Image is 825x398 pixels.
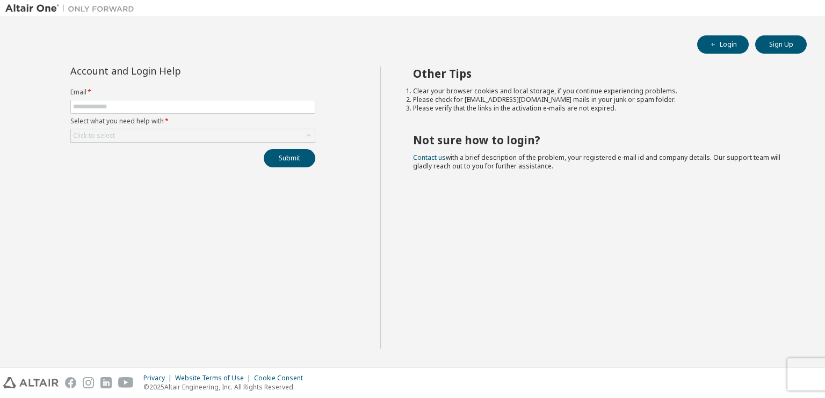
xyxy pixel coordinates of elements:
img: altair_logo.svg [3,377,59,388]
div: Privacy [143,374,175,382]
div: Website Terms of Use [175,374,254,382]
button: Submit [264,149,315,167]
a: Contact us [413,153,446,162]
button: Login [697,35,749,54]
img: instagram.svg [83,377,94,388]
span: with a brief description of the problem, your registered e-mail id and company details. Our suppo... [413,153,780,171]
h2: Not sure how to login? [413,133,788,147]
img: youtube.svg [118,377,134,388]
img: linkedin.svg [100,377,112,388]
div: Account and Login Help [70,67,266,75]
img: Altair One [5,3,140,14]
div: Click to select [73,131,115,140]
button: Sign Up [755,35,807,54]
li: Clear your browser cookies and local storage, if you continue experiencing problems. [413,87,788,95]
label: Email [70,88,315,97]
label: Select what you need help with [70,117,315,126]
div: Cookie Consent [254,374,309,382]
li: Please check for [EMAIL_ADDRESS][DOMAIN_NAME] mails in your junk or spam folder. [413,95,788,104]
li: Please verify that the links in the activation e-mails are not expired. [413,104,788,113]
img: facebook.svg [65,377,76,388]
p: © 2025 Altair Engineering, Inc. All Rights Reserved. [143,382,309,392]
div: Click to select [71,129,315,142]
h2: Other Tips [413,67,788,80]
